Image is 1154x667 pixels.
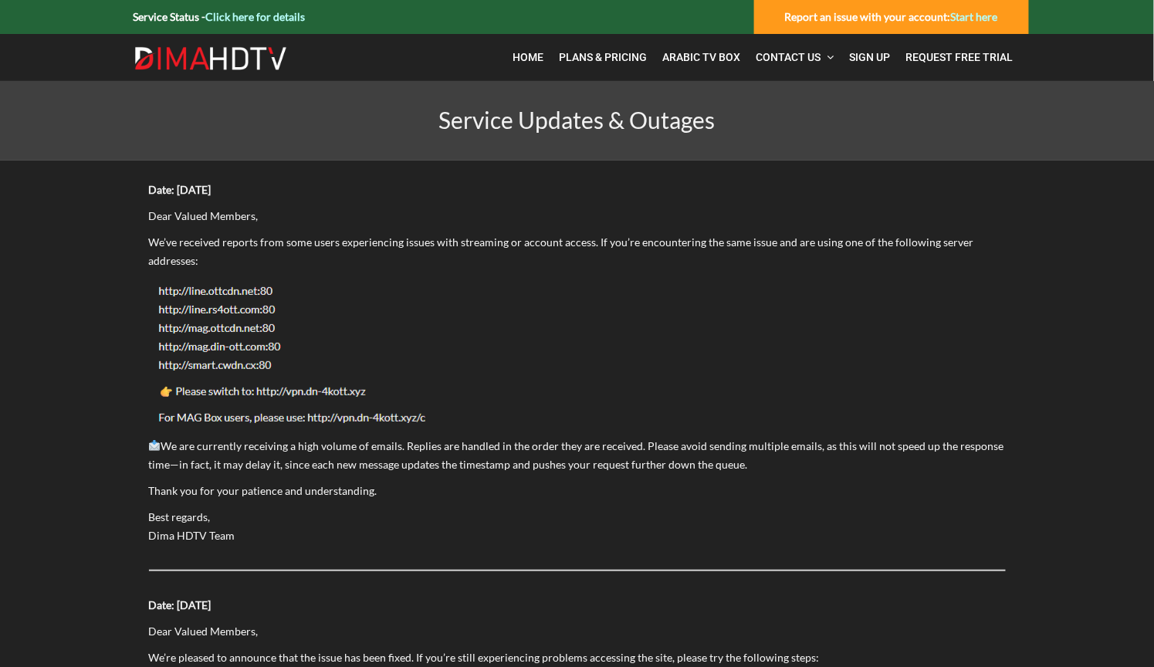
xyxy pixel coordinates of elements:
span: Thank you for your patience and understanding. [149,484,377,497]
span: Request Free Trial [906,51,1014,63]
strong: Date: [DATE] [149,598,212,611]
span: Home [513,51,544,63]
span: Best regards, [149,510,211,523]
a: Home [506,42,552,73]
strong: Date: [DATE] [149,183,212,196]
a: Request Free Trial [898,42,1021,73]
a: Sign Up [842,42,898,73]
span: Dima HDTV Team [149,529,235,542]
a: Contact Us [749,42,842,73]
a: Click here for details [206,10,306,23]
span: Service Updates & Outages [439,106,716,134]
span: Contact Us [756,51,821,63]
strong: Report an issue with your account: [785,10,998,23]
span: Dear Valued Members, [149,625,259,638]
img: Dima HDTV [134,46,288,71]
a: Start here [951,10,998,23]
span: Plans & Pricing [560,51,648,63]
span: We’ve received reports from some users experiencing issues with streaming or account access. If y... [149,235,974,267]
span: Arabic TV Box [663,51,741,63]
span: We’re pleased to announce that the issue has been fixed. If you’re still experiencing problems ac... [149,651,820,664]
span: Dear Valued Members, [149,209,259,222]
span: We are currently receiving a high volume of emails. Replies are handled in the order they are rec... [149,439,1004,471]
span: Sign Up [850,51,891,63]
img: 📩 [149,440,160,451]
a: Arabic TV Box [655,42,749,73]
strong: Service Status - [134,10,306,23]
a: Plans & Pricing [552,42,655,73]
